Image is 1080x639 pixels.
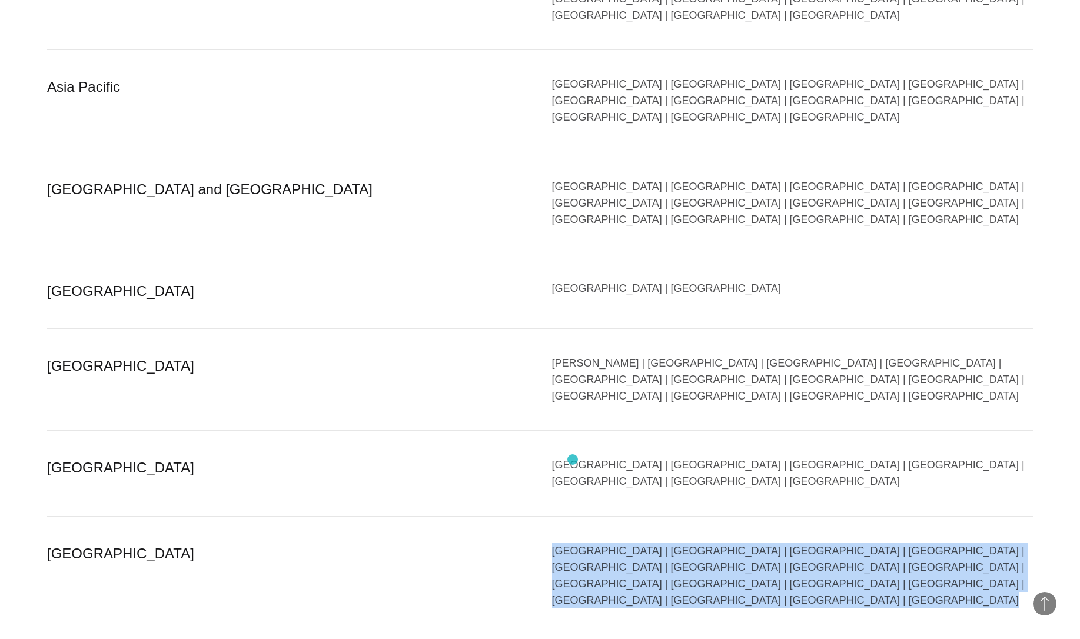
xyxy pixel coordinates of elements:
button: Back to Top [1033,592,1056,615]
div: [GEOGRAPHIC_DATA] | [GEOGRAPHIC_DATA] | [GEOGRAPHIC_DATA] | [GEOGRAPHIC_DATA] | [GEOGRAPHIC_DATA]... [552,457,1034,490]
div: Asia Pacific [47,76,529,126]
div: [GEOGRAPHIC_DATA] [47,543,529,609]
div: [GEOGRAPHIC_DATA] | [GEOGRAPHIC_DATA] | [GEOGRAPHIC_DATA] | [GEOGRAPHIC_DATA] | [GEOGRAPHIC_DATA]... [552,178,1034,228]
div: [PERSON_NAME] | [GEOGRAPHIC_DATA] | [GEOGRAPHIC_DATA] | [GEOGRAPHIC_DATA] | [GEOGRAPHIC_DATA] | [... [552,355,1034,405]
div: [GEOGRAPHIC_DATA] | [GEOGRAPHIC_DATA] [552,280,1034,302]
div: [GEOGRAPHIC_DATA] and [GEOGRAPHIC_DATA] [47,178,529,228]
div: [GEOGRAPHIC_DATA] [47,280,529,302]
div: [GEOGRAPHIC_DATA] [47,355,529,405]
div: [GEOGRAPHIC_DATA] | [GEOGRAPHIC_DATA] | [GEOGRAPHIC_DATA] | [GEOGRAPHIC_DATA] | [GEOGRAPHIC_DATA]... [552,76,1034,126]
div: [GEOGRAPHIC_DATA] [47,457,529,490]
div: [GEOGRAPHIC_DATA] | [GEOGRAPHIC_DATA] | [GEOGRAPHIC_DATA] | [GEOGRAPHIC_DATA] | [GEOGRAPHIC_DATA]... [552,543,1034,609]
